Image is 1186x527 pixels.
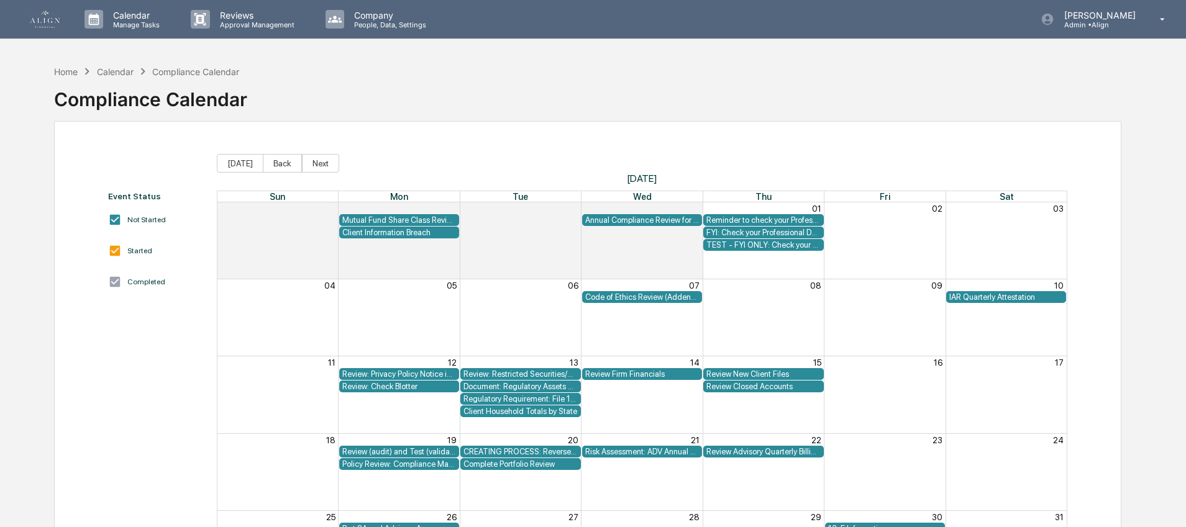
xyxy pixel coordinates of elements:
button: [DATE] [217,154,263,173]
button: 30 [568,204,578,214]
iframe: Open customer support [1146,486,1180,520]
button: 29 [811,512,821,522]
span: Mon [390,191,408,202]
button: 02 [932,204,942,214]
button: 10 [1054,281,1064,291]
p: Manage Tasks [103,20,166,29]
div: Annual Compliance Review for Firm Rule 206(4)-7 [585,215,699,225]
p: Reviews [210,10,301,20]
span: Tue [513,191,528,202]
div: FYI: Check your Professional Designation and IAR Credit Status [706,228,820,237]
div: Policy Review: Compliance Manual and Code of Ethics [342,459,456,469]
p: Calendar [103,10,166,20]
div: Home [54,66,78,77]
div: Review New Client Files [706,369,820,379]
div: Review (audit) and Test (validate) Forms CRS and ADV Part 2A [342,447,456,456]
button: 22 [811,435,821,445]
button: 01 [812,204,821,214]
div: Risk Assessment: ADV Annual Amendment (Workflow Review) [585,447,699,456]
div: Client Information Breach [342,228,456,237]
div: Reminder to check your Professional Designation and IAR CE credits. [706,215,820,225]
div: Review Closed Accounts [706,382,820,391]
div: Compliance Calendar [152,66,239,77]
p: Approval Management [210,20,301,29]
button: 28 [325,204,335,214]
button: 26 [447,512,457,522]
div: Calendar [97,66,134,77]
div: Code of Ethics Review (Addendum to Compliance Manual) [585,292,699,302]
p: Company [344,10,432,20]
button: 25 [326,512,335,522]
button: 27 [568,512,578,522]
span: Wed [633,191,652,202]
div: CREATING PROCESS: Reverse Churning Review [463,447,577,456]
span: Sun [270,191,285,202]
button: 28 [689,512,700,522]
button: 08 [810,281,821,291]
div: Regulatory Requirement: File 13H (if applicable) - DOES NOT APPLY [463,394,577,403]
button: 21 [691,435,700,445]
button: 31 [691,204,700,214]
div: Compliance Calendar [54,78,247,110]
div: Completed [127,277,165,286]
span: Fri [880,191,890,202]
button: Back [263,154,302,173]
button: 04 [324,281,335,291]
div: Client Household Totals by State [463,407,577,416]
div: Document: Regulatory Assets Under Management [463,382,577,391]
button: Next [302,154,339,173]
button: 23 [933,435,942,445]
div: Started [127,246,152,255]
span: [DATE] [217,173,1068,184]
button: 31 [1055,512,1064,522]
div: Review Firm Financials [585,369,699,379]
div: Review: Privacy Policy Notice in 2A [342,369,456,379]
button: 24 [1053,435,1064,445]
button: 07 [689,281,700,291]
div: Review: Check Blotter [342,382,456,391]
p: Admin • Align [1054,20,1142,29]
button: 19 [447,435,457,445]
button: 12 [448,358,457,367]
p: People, Data, Settings [344,20,432,29]
button: 11 [328,358,335,367]
button: 06 [568,281,578,291]
div: Review: Restricted Securities/Watchlist [463,369,577,379]
div: Mutual Fund Share Class Review [342,215,456,225]
button: 16 [934,358,942,367]
span: Sat [1000,191,1014,202]
p: [PERSON_NAME] [1054,10,1142,20]
button: 09 [931,281,942,291]
button: 17 [1055,358,1064,367]
img: logo [30,11,60,28]
button: 13 [570,358,578,367]
button: 20 [568,435,578,445]
button: 29 [446,204,457,214]
div: Complete Portfolio Review [463,459,577,469]
span: Thu [755,191,772,202]
div: Review Advisory Quarterly Billing Statements/Fee Calculations Report [706,447,820,456]
div: TEST - FYI ONLY: Check your professional designation and IAR credits! [706,240,820,250]
button: 14 [690,358,700,367]
div: Event Status [108,191,204,201]
div: IAR Quarterly Attestation [949,292,1063,302]
button: 05 [447,281,457,291]
button: 18 [326,435,335,445]
button: 30 [932,512,942,522]
div: Not Started [127,215,166,224]
button: 03 [1053,204,1064,214]
button: 15 [813,358,821,367]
